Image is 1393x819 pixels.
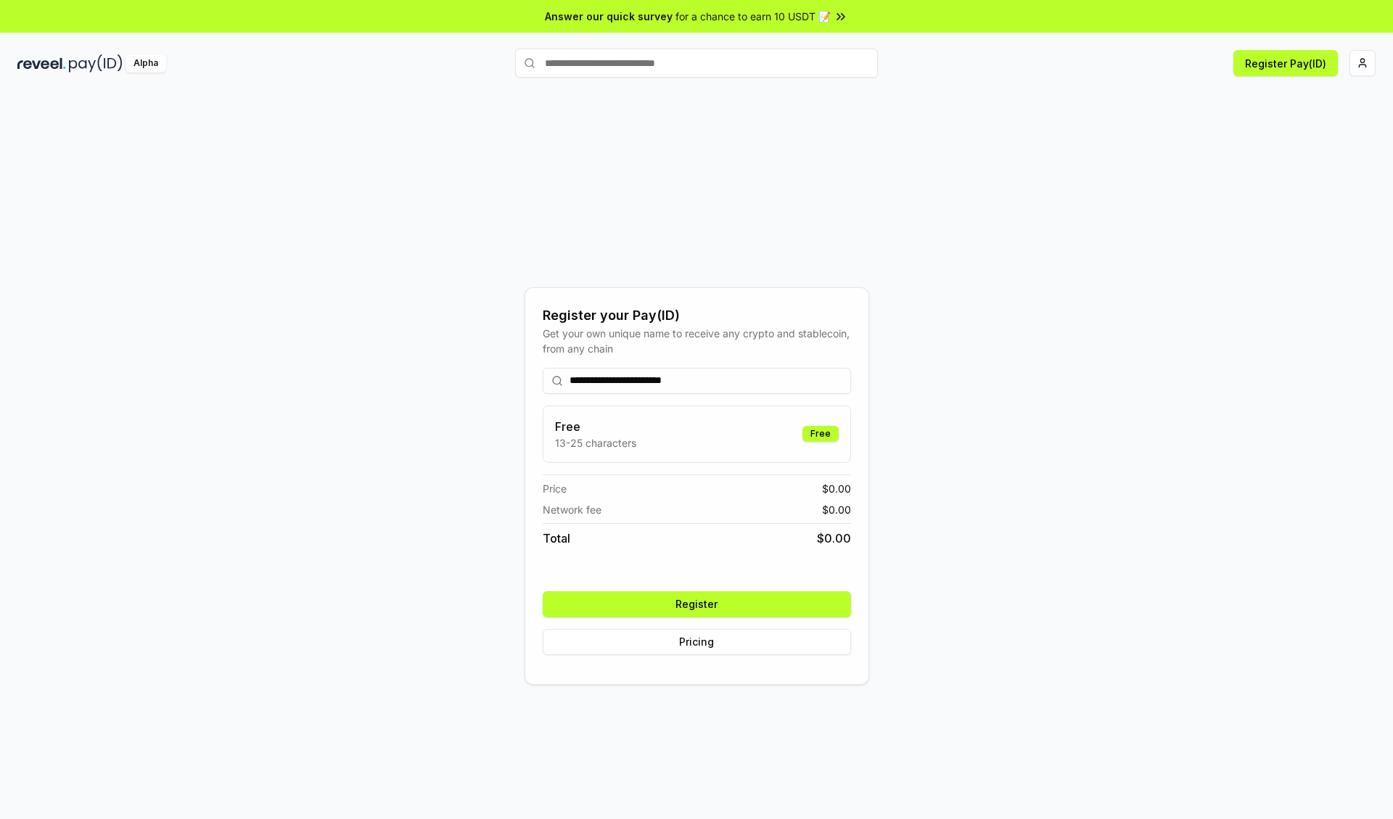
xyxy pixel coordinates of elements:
[545,9,673,24] span: Answer our quick survey
[675,9,831,24] span: for a chance to earn 10 USDT 📝
[543,629,851,655] button: Pricing
[822,502,851,517] span: $ 0.00
[555,418,636,435] h3: Free
[543,481,567,496] span: Price
[555,435,636,450] p: 13-25 characters
[543,305,851,326] div: Register your Pay(ID)
[543,591,851,617] button: Register
[822,481,851,496] span: $ 0.00
[817,530,851,547] span: $ 0.00
[69,54,123,73] img: pay_id
[802,426,839,442] div: Free
[543,502,601,517] span: Network fee
[543,326,851,356] div: Get your own unique name to receive any crypto and stablecoin, from any chain
[17,54,66,73] img: reveel_dark
[126,54,166,73] div: Alpha
[543,530,570,547] span: Total
[1233,50,1338,76] button: Register Pay(ID)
